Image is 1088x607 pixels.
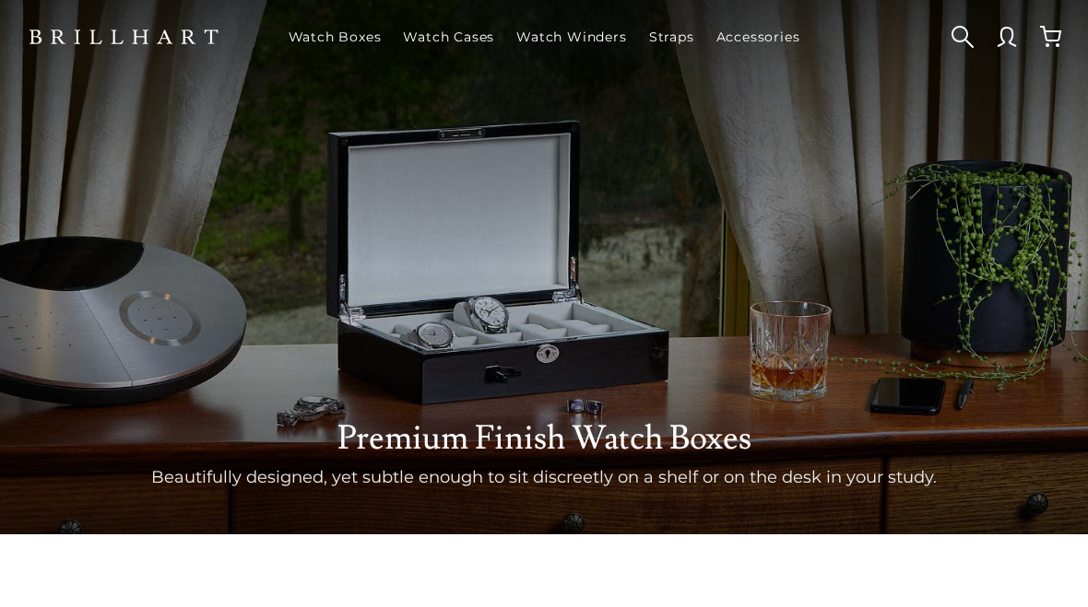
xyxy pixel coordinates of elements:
[281,13,808,61] nav: Main
[709,13,808,61] a: Accessories
[509,13,633,61] a: Watch Winders
[101,420,987,457] h1: Premium Finish Watch Boxes
[101,464,987,490] p: Beautifully designed, yet subtle enough to sit discreetly on a shelf or on the desk in your study.
[642,13,702,61] a: Straps
[281,13,389,61] a: Watch Boxes
[396,13,502,61] a: Watch Cases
